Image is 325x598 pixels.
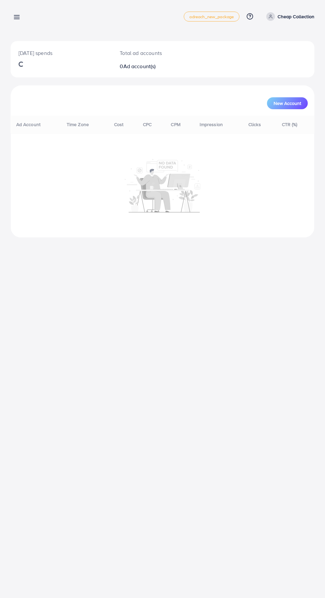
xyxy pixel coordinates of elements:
[123,63,156,70] span: Ad account(s)
[120,63,180,69] h2: 0
[267,97,308,109] button: New Account
[19,49,104,57] p: [DATE] spends
[278,13,314,21] p: Cheap Collection
[189,15,234,19] span: adreach_new_package
[184,12,239,22] a: adreach_new_package
[274,101,301,106] span: New Account
[120,49,180,57] p: Total ad accounts
[264,12,314,21] a: Cheap Collection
